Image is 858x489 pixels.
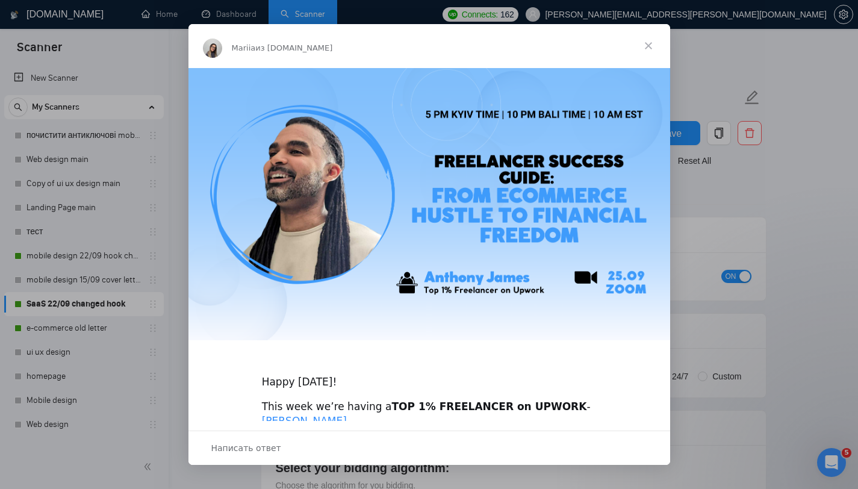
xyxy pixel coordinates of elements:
[262,400,597,429] div: This week we’re having a -
[627,24,670,67] span: Закрыть
[391,400,586,413] b: TOP 1% FREELANCER on UPWORK
[232,43,256,52] span: Mariia
[188,431,670,465] div: Открыть разговор и ответить
[262,415,347,427] a: [PERSON_NAME]
[255,43,332,52] span: из [DOMAIN_NAME]
[262,361,597,390] div: Happy [DATE]!
[211,440,281,456] span: Написать ответ
[203,39,222,58] img: Profile image for Mariia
